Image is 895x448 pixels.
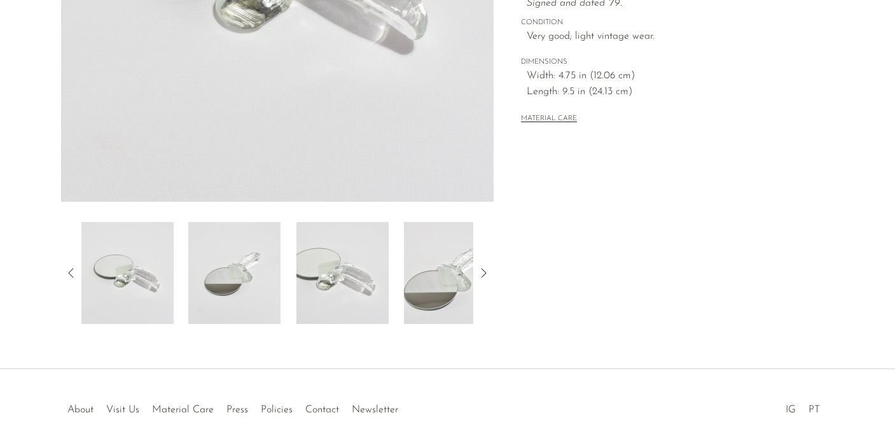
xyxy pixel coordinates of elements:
[527,68,807,85] span: Width: 4.75 in (12.06 cm)
[226,405,248,415] a: Press
[305,405,339,415] a: Contact
[779,395,826,419] ul: Social Medias
[261,405,293,415] a: Policies
[296,222,389,324] img: Cast Glass Hand Mirror
[521,115,577,124] button: MATERIAL CARE
[527,29,807,45] span: Very good; light vintage wear.
[67,405,94,415] a: About
[188,222,281,324] img: Cast Glass Hand Mirror
[81,222,174,324] img: Cast Glass Hand Mirror
[521,17,807,29] span: CONDITION
[527,84,807,101] span: Length: 9.5 in (24.13 cm)
[808,405,820,415] a: PT
[106,405,139,415] a: Visit Us
[786,405,796,415] a: IG
[152,405,214,415] a: Material Care
[61,395,405,419] ul: Quick links
[404,222,496,324] img: Cast Glass Hand Mirror
[521,57,807,68] span: DIMENSIONS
